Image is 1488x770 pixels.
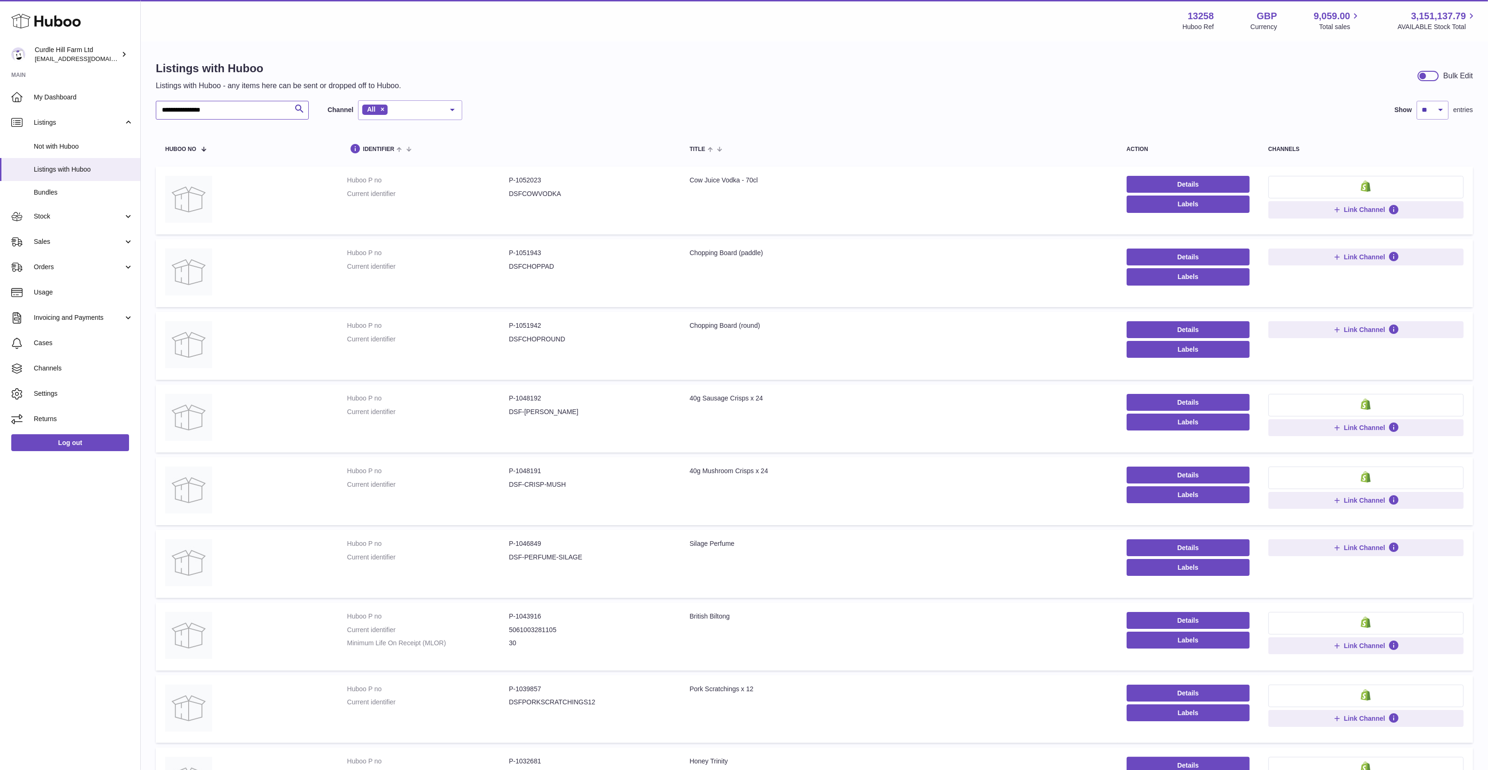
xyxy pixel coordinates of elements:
[1127,146,1250,152] div: action
[34,93,133,102] span: My Dashboard
[367,106,375,113] span: All
[509,394,671,403] dd: P-1048192
[34,237,123,246] span: Sales
[34,212,123,221] span: Stock
[35,45,119,63] div: Curdle Hill Farm Ltd
[347,553,509,562] dt: Current identifier
[1127,559,1250,576] button: Labels
[1127,268,1250,285] button: Labels
[1361,689,1371,701] img: shopify-small.png
[1127,321,1250,338] a: Details
[34,313,123,322] span: Invoicing and Payments
[509,176,671,185] dd: P-1052023
[1268,637,1464,654] button: Link Channel
[165,176,212,223] img: Cow Juice Vodka - 70cl
[690,612,1108,621] div: British Biltong
[1127,394,1250,411] a: Details
[1268,539,1464,556] button: Link Channel
[1127,685,1250,702] a: Details
[34,142,133,151] span: Not with Huboo
[1344,325,1385,334] span: Link Channel
[1127,341,1250,358] button: Labels
[1397,23,1477,31] span: AVAILABLE Stock Total
[347,189,509,198] dt: Current identifier
[509,612,671,621] dd: P-1043916
[1344,642,1385,650] span: Link Channel
[1361,471,1371,483] img: shopify-small.png
[1344,253,1385,261] span: Link Channel
[690,321,1108,330] div: Chopping Board (round)
[1361,399,1371,410] img: shopify-small.png
[1361,181,1371,192] img: shopify-small.png
[1257,10,1277,23] strong: GBP
[363,146,395,152] span: identifier
[509,480,671,489] dd: DSF-CRISP-MUSH
[34,415,133,423] span: Returns
[347,539,509,548] dt: Huboo P no
[509,553,671,562] dd: DSF-PERFUME-SILAGE
[347,626,509,634] dt: Current identifier
[347,639,509,648] dt: Minimum Life On Receipt (MLOR)
[347,480,509,489] dt: Current identifier
[1183,23,1214,31] div: Huboo Ref
[347,176,509,185] dt: Huboo P no
[1268,492,1464,509] button: Link Channel
[328,106,353,114] label: Channel
[509,321,671,330] dd: P-1051942
[34,339,133,347] span: Cases
[690,757,1108,766] div: Honey Trinity
[1344,423,1385,432] span: Link Channel
[347,685,509,694] dt: Huboo P no
[347,262,509,271] dt: Current identifier
[1127,414,1250,430] button: Labels
[509,189,671,198] dd: DSFCOWVODKA
[165,685,212,732] img: Pork Scratchings x 12
[509,698,671,707] dd: DSFPORKSCRATCHINGS12
[690,467,1108,476] div: 40g Mushroom Crisps x 24
[34,263,123,272] span: Orders
[347,335,509,344] dt: Current identifier
[1395,106,1412,114] label: Show
[1411,10,1466,23] span: 3,151,137.79
[34,288,133,297] span: Usage
[1127,612,1250,629] a: Details
[1251,23,1277,31] div: Currency
[690,176,1108,185] div: Cow Juice Vodka - 70cl
[1344,714,1385,723] span: Link Channel
[11,434,129,451] a: Log out
[165,321,212,368] img: Chopping Board (round)
[509,408,671,416] dd: DSF-[PERSON_NAME]
[1314,10,1361,31] a: 9,059.00 Total sales
[165,612,212,659] img: British Biltong
[1127,249,1250,265] a: Details
[1268,249,1464,265] button: Link Channel
[509,539,671,548] dd: P-1046849
[156,61,401,76] h1: Listings with Huboo
[509,639,671,648] dd: 30
[35,55,138,62] span: [EMAIL_ADDRESS][DOMAIN_NAME]
[690,146,705,152] span: title
[1127,632,1250,649] button: Labels
[690,249,1108,257] div: Chopping Board (paddle)
[1314,10,1351,23] span: 9,059.00
[1127,176,1250,193] a: Details
[1361,617,1371,628] img: shopify-small.png
[509,262,671,271] dd: DSFCHOPPAD
[509,626,671,634] dd: 5061003281105
[1127,467,1250,483] a: Details
[1319,23,1361,31] span: Total sales
[34,165,133,174] span: Listings with Huboo
[34,118,123,127] span: Listings
[1268,146,1464,152] div: channels
[165,394,212,441] img: 40g Sausage Crisps x 24
[347,757,509,766] dt: Huboo P no
[1344,496,1385,505] span: Link Channel
[1397,10,1477,31] a: 3,151,137.79 AVAILABLE Stock Total
[1453,106,1473,114] span: entries
[509,249,671,257] dd: P-1051943
[509,685,671,694] dd: P-1039857
[11,47,25,61] img: internalAdmin-13258@internal.huboo.com
[347,408,509,416] dt: Current identifier
[1127,539,1250,556] a: Details
[347,467,509,476] dt: Huboo P no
